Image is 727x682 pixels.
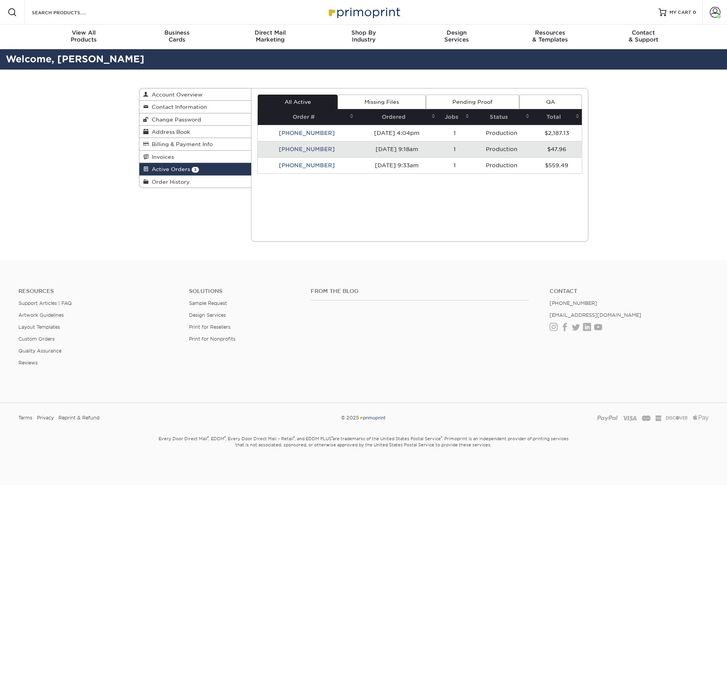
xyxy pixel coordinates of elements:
[503,29,597,43] div: & Templates
[503,29,597,36] span: Resources
[149,104,207,110] span: Contact Information
[139,101,252,113] a: Contact Information
[258,141,356,157] td: [PHONE_NUMBER]
[550,300,597,306] a: [PHONE_NUMBER]
[37,25,131,49] a: View AllProducts
[149,166,190,172] span: Active Orders
[410,29,503,43] div: Services
[472,109,532,125] th: Status
[532,125,582,141] td: $2,187.13
[311,288,529,294] h4: From the Blog
[472,125,532,141] td: Production
[149,91,202,98] span: Account Overview
[258,109,356,125] th: Order #
[356,157,438,173] td: [DATE] 9:33am
[597,29,690,43] div: & Support
[503,25,597,49] a: Resources& Templates
[317,29,410,43] div: Industry
[139,151,252,163] a: Invoices
[331,436,333,439] sup: ®
[37,29,131,36] span: View All
[192,167,199,173] span: 3
[149,154,174,160] span: Invoices
[472,157,532,173] td: Production
[139,433,588,467] small: Every Door Direct Mail , EDDM , Every Door Direct Mail – Retail , and EDDM PLUS are trademarks of...
[359,415,386,421] img: Primoprint
[18,324,60,330] a: Layout Templates
[338,95,426,109] a: Missing Files
[441,436,442,439] sup: ®
[18,300,72,306] a: Support Articles | FAQ
[149,141,213,147] span: Billing & Payment Info
[224,29,317,43] div: Marketing
[247,412,480,424] div: © 2025
[669,9,691,16] span: MY CART
[189,300,227,306] a: Sample Request
[18,336,55,342] a: Custom Orders
[597,25,690,49] a: Contact& Support
[438,157,472,173] td: 1
[224,25,317,49] a: Direct MailMarketing
[426,95,519,109] a: Pending Proof
[224,29,317,36] span: Direct Mail
[224,436,225,439] sup: ®
[18,312,64,318] a: Artwork Guidelines
[317,25,410,49] a: Shop ByIndustry
[472,141,532,157] td: Production
[18,348,61,354] a: Quality Assurance
[149,116,201,123] span: Change Password
[597,29,690,36] span: Contact
[532,157,582,173] td: $559.49
[356,141,438,157] td: [DATE] 9:18am
[258,95,338,109] a: All Active
[37,29,131,43] div: Products
[532,109,582,125] th: Total
[139,113,252,126] a: Change Password
[317,29,410,36] span: Shop By
[18,288,177,294] h4: Resources
[130,29,224,36] span: Business
[550,312,641,318] a: [EMAIL_ADDRESS][DOMAIN_NAME]
[293,436,295,439] sup: ®
[37,412,54,424] a: Privacy
[139,138,252,150] a: Billing & Payment Info
[189,324,230,330] a: Print for Resellers
[58,412,99,424] a: Reprint & Refund
[258,157,356,173] td: [PHONE_NUMBER]
[207,436,209,439] sup: ®
[139,126,252,138] a: Address Book
[18,360,38,366] a: Reviews
[149,179,190,185] span: Order History
[31,8,106,17] input: SEARCH PRODUCTS.....
[519,95,581,109] a: QA
[149,129,190,135] span: Address Book
[189,312,226,318] a: Design Services
[532,141,582,157] td: $47.96
[410,29,503,36] span: Design
[325,4,402,20] img: Primoprint
[438,125,472,141] td: 1
[258,125,356,141] td: [PHONE_NUMBER]
[550,288,709,294] a: Contact
[410,25,503,49] a: DesignServices
[189,336,235,342] a: Print for Nonprofits
[438,141,472,157] td: 1
[438,109,472,125] th: Jobs
[18,412,32,424] a: Terms
[139,163,252,175] a: Active Orders 3
[139,176,252,188] a: Order History
[356,125,438,141] td: [DATE] 4:04pm
[189,288,299,294] h4: Solutions
[139,88,252,101] a: Account Overview
[130,29,224,43] div: Cards
[356,109,438,125] th: Ordered
[693,10,696,15] span: 0
[130,25,224,49] a: BusinessCards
